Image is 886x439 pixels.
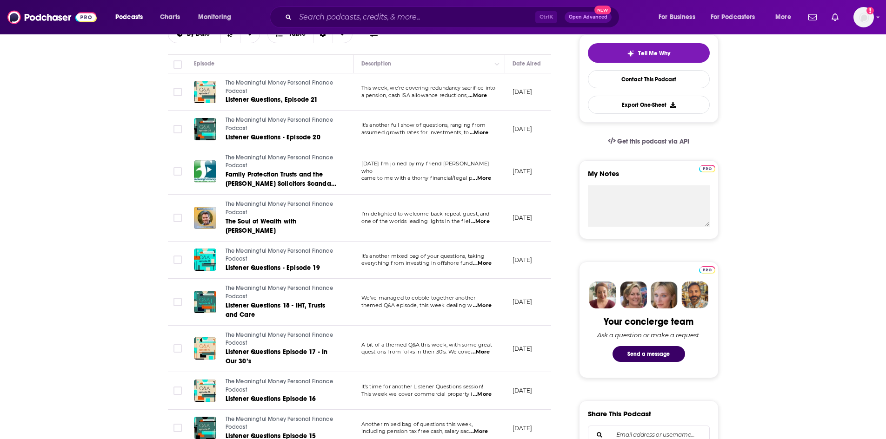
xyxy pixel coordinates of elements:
[226,154,333,169] span: The Meaningful Money Personal Finance Podcast
[361,383,483,390] span: It’s time for another Listener Questions session!
[226,201,333,216] span: The Meaningful Money Personal Finance Podcast
[226,79,333,94] span: The Meaningful Money Personal Finance Podcast
[769,10,803,25] button: open menu
[711,11,755,24] span: For Podcasters
[226,200,337,216] a: The Meaningful Money Personal Finance Podcast
[513,256,533,264] p: [DATE]
[513,58,541,69] div: Date Aired
[604,316,693,328] div: Your concierge team
[361,122,486,128] span: It’s another full show of questions, ranging from
[588,70,710,88] a: Contact This Podcast
[361,92,468,98] span: a pension, cash ISA allowance reductions,
[226,378,337,394] a: The Meaningful Money Personal Finance Podcast
[226,263,337,273] a: Listener Questions - Episode 19
[588,169,710,185] label: My Notes
[226,95,337,105] a: Listener Questions, Episode 21
[588,409,651,418] h3: Share This Podcast
[597,331,700,339] div: Ask a question or make a request.
[535,11,557,23] span: Ctrl K
[588,96,710,114] button: Export One-Sheet
[361,160,490,174] span: [DATE] I’m joined by my friend [PERSON_NAME] who
[226,347,337,366] a: Listener Questions Episode 17 - In Our 30’s
[361,129,469,136] span: assumed growth rates for investments, to
[173,298,182,306] span: Toggle select row
[289,31,306,37] span: Table
[361,295,476,301] span: We’ve managed to cobble together another
[115,11,143,24] span: Podcasts
[361,421,473,427] span: Another mixed bag of questions this week,
[361,210,490,217] span: I’m delighted to welcome back repeat guest, and
[361,348,471,355] span: questions from folks in their 30’s. We cove
[828,9,842,25] a: Show notifications dropdown
[775,11,791,24] span: More
[109,10,155,25] button: open menu
[471,348,490,356] span: ...More
[173,424,182,432] span: Toggle select row
[198,11,231,24] span: Monitoring
[361,175,472,181] span: came to me with a thorny financial/legal p
[513,345,533,353] p: [DATE]
[361,391,473,397] span: This week we cover commercial property i
[589,282,616,308] img: Sydney Profile
[853,7,874,27] img: User Profile
[173,167,182,176] span: Toggle select row
[652,10,707,25] button: open menu
[226,154,337,170] a: The Meaningful Money Personal Finance Podcast
[226,170,337,189] a: Family Protection Trusts and the [PERSON_NAME] Solicitors Scandal with [PERSON_NAME]
[279,7,628,28] div: Search podcasts, credits, & more...
[295,10,535,25] input: Search podcasts, credits, & more...
[651,282,678,308] img: Jules Profile
[226,331,337,347] a: The Meaningful Money Personal Finance Podcast
[226,332,333,347] span: The Meaningful Money Personal Finance Podcast
[471,218,490,225] span: ...More
[226,133,337,142] a: Listener Questions - Episode 20
[513,167,533,175] p: [DATE]
[569,15,607,20] span: Open Advanced
[699,164,715,172] a: Pro website
[638,50,670,57] span: Tell Me Why
[565,12,612,23] button: Open AdvancedNew
[492,59,503,70] button: Column Actions
[226,415,337,432] a: The Meaningful Money Personal Finance Podcast
[361,58,391,69] div: Description
[226,285,333,300] span: The Meaningful Money Personal Finance Podcast
[853,7,874,27] button: Show profile menu
[226,248,333,262] span: The Meaningful Money Personal Finance Podcast
[594,6,611,14] span: New
[473,302,492,309] span: ...More
[853,7,874,27] span: Logged in as BrunswickDigital
[226,217,337,236] a: The Soul of Wealth with [PERSON_NAME]
[226,301,326,319] span: Listener Questions 18 - IHT, Trusts and Care
[470,129,488,137] span: ...More
[173,125,182,133] span: Toggle select row
[173,214,182,222] span: Toggle select row
[699,266,715,274] img: Podchaser Pro
[226,378,333,393] span: The Meaningful Money Personal Finance Podcast
[7,8,97,26] img: Podchaser - Follow, Share and Rate Podcasts
[617,138,689,145] span: Get this podcast via API
[168,31,221,37] button: open menu
[226,301,337,320] a: Listener Questions 18 - IHT, Trusts and Care
[513,424,533,432] p: [DATE]
[173,344,182,353] span: Toggle select row
[226,116,337,132] a: The Meaningful Money Personal Finance Podcast
[226,264,320,272] span: Listener Questions - Episode 19
[187,31,213,37] span: By Date
[469,428,488,435] span: ...More
[513,214,533,222] p: [DATE]
[226,395,316,403] span: Listener Questions Episode 16
[226,217,297,235] span: The Soul of Wealth with [PERSON_NAME]
[173,256,182,264] span: Toggle select row
[473,175,491,182] span: ...More
[173,387,182,395] span: Toggle select row
[681,282,708,308] img: Jon Profile
[613,346,685,362] button: Send a message
[226,394,337,404] a: Listener Questions Episode 16
[226,416,333,431] span: The Meaningful Money Personal Finance Podcast
[473,260,492,267] span: ...More
[659,11,695,24] span: For Business
[513,298,533,306] p: [DATE]
[705,10,769,25] button: open menu
[468,92,487,99] span: ...More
